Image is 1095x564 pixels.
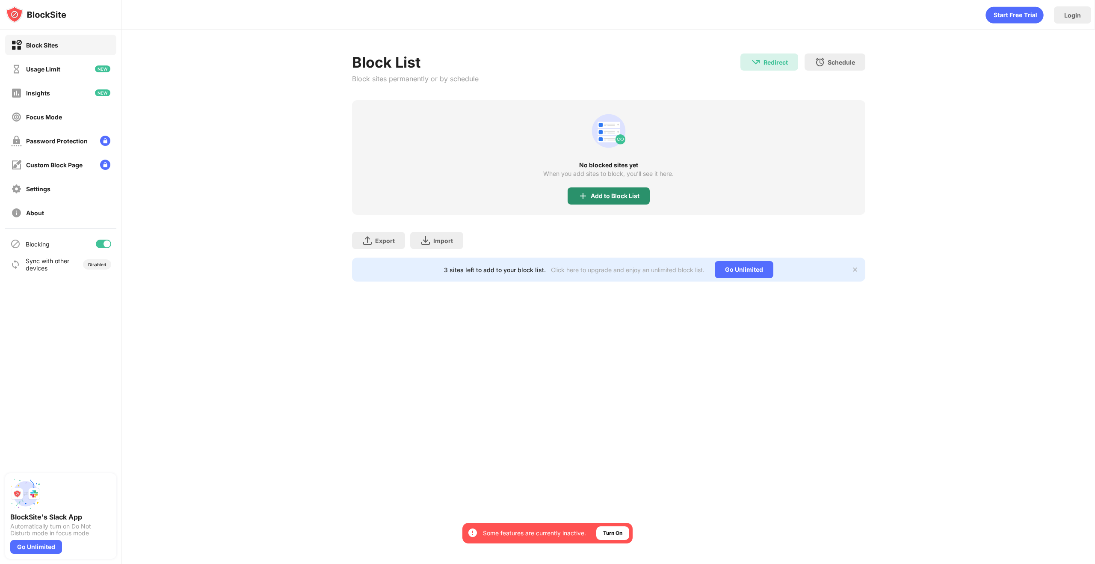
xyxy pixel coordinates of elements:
[100,160,110,170] img: lock-menu.svg
[852,266,858,273] img: x-button.svg
[26,185,50,193] div: Settings
[10,523,111,537] div: Automatically turn on Do Not Disturb mode in focus mode
[591,193,639,199] div: Add to Block List
[11,40,22,50] img: block-on.svg
[10,259,21,270] img: sync-icon.svg
[468,528,478,538] img: error-circle-white.svg
[10,239,21,249] img: blocking-icon.svg
[588,110,629,151] div: animation
[11,64,22,74] img: time-usage-off.svg
[10,540,62,554] div: Go Unlimited
[828,59,855,66] div: Schedule
[26,257,70,272] div: Sync with other devices
[26,42,58,49] div: Block Sites
[551,266,704,273] div: Click here to upgrade and enjoy an unlimited block list.
[100,136,110,146] img: lock-menu.svg
[352,162,865,169] div: No blocked sites yet
[603,529,622,537] div: Turn On
[11,112,22,122] img: focus-off.svg
[483,529,586,537] div: Some features are currently inactive.
[11,184,22,194] img: settings-off.svg
[26,137,88,145] div: Password Protection
[352,74,479,83] div: Block sites permanently or by schedule
[11,160,22,170] img: customize-block-page-off.svg
[11,88,22,98] img: insights-off.svg
[26,240,50,248] div: Blocking
[352,53,479,71] div: Block List
[1064,12,1081,19] div: Login
[764,59,788,66] div: Redirect
[433,237,453,244] div: Import
[26,209,44,217] div: About
[26,113,62,121] div: Focus Mode
[543,170,674,177] div: When you add sites to block, you’ll see it here.
[11,208,22,218] img: about-off.svg
[6,6,66,23] img: logo-blocksite.svg
[375,237,395,244] div: Export
[95,89,110,96] img: new-icon.svg
[26,89,50,97] div: Insights
[88,262,106,267] div: Disabled
[26,161,83,169] div: Custom Block Page
[10,478,41,509] img: push-slack.svg
[11,136,22,146] img: password-protection-off.svg
[444,266,546,273] div: 3 sites left to add to your block list.
[26,65,60,73] div: Usage Limit
[715,261,773,278] div: Go Unlimited
[95,65,110,72] img: new-icon.svg
[985,6,1044,24] div: animation
[10,513,111,521] div: BlockSite's Slack App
